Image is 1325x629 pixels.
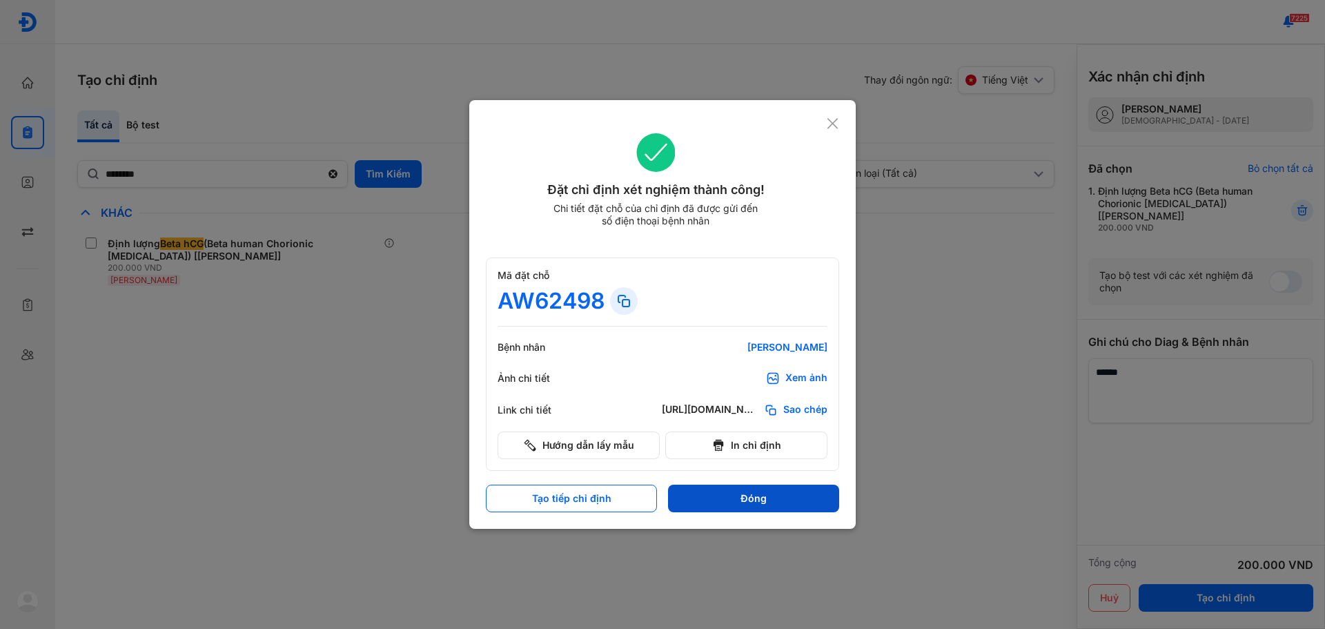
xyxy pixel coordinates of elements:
[665,432,827,459] button: In chỉ định
[486,485,657,512] button: Tạo tiếp chỉ định
[498,269,827,282] div: Mã đặt chỗ
[498,372,580,385] div: Ảnh chi tiết
[498,341,580,354] div: Bệnh nhân
[668,485,839,512] button: Đóng
[662,403,758,417] div: [URL][DOMAIN_NAME]
[547,202,764,227] div: Chi tiết đặt chỗ của chỉ định đã được gửi đến số điện thoại bệnh nhân
[783,403,827,417] span: Sao chép
[498,432,660,459] button: Hướng dẫn lấy mẫu
[498,404,580,416] div: Link chi tiết
[486,180,826,200] div: Đặt chỉ định xét nghiệm thành công!
[785,371,827,385] div: Xem ảnh
[662,341,827,354] div: [PERSON_NAME]
[498,287,605,315] div: AW62498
